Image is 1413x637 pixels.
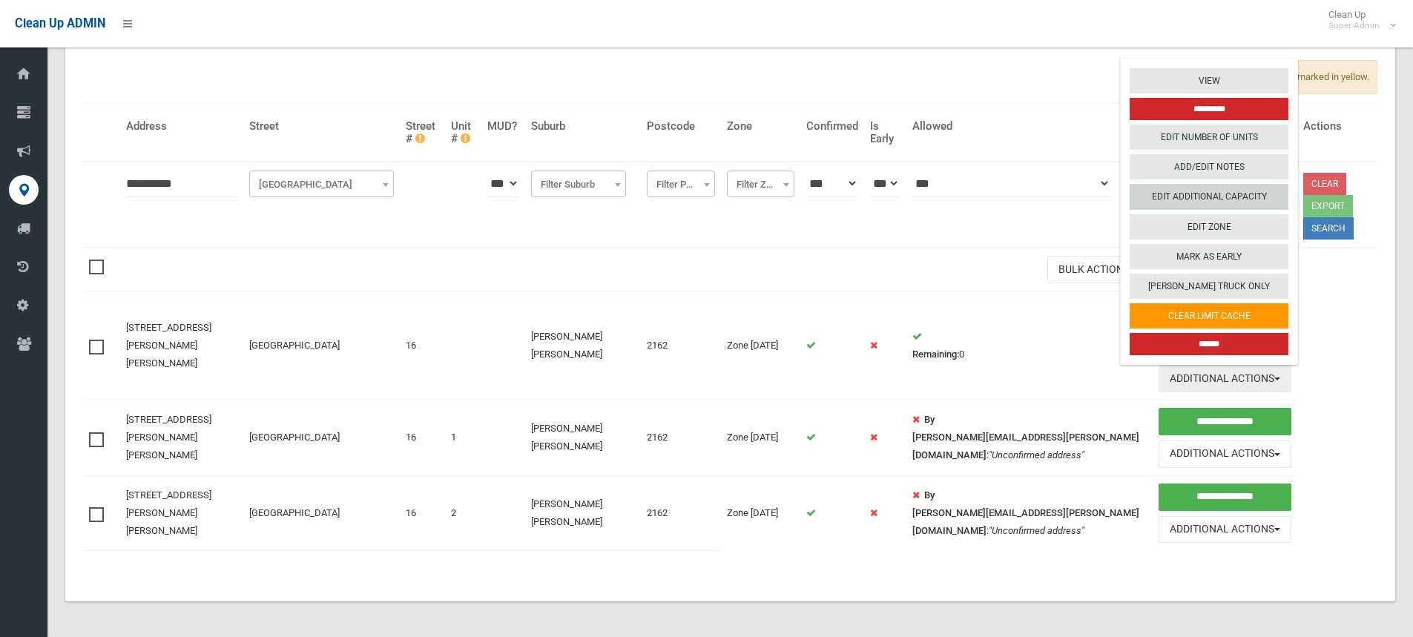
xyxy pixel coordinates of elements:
[731,174,790,195] span: Filter Zone
[445,475,481,550] td: 2
[1303,217,1354,240] button: Search
[912,349,959,360] strong: Remaining:
[870,120,900,145] h4: Is Early
[912,120,1147,133] h4: Allowed
[721,291,800,400] td: Zone [DATE]
[525,400,641,476] td: [PERSON_NAME] [PERSON_NAME]
[1130,125,1288,150] a: Edit Number of Units
[400,400,445,476] td: 16
[906,291,1153,400] td: 0
[243,400,400,476] td: [GEOGRAPHIC_DATA]
[525,291,641,400] td: [PERSON_NAME] [PERSON_NAME]
[445,400,481,476] td: 1
[243,475,400,550] td: [GEOGRAPHIC_DATA]
[487,120,519,133] h4: MUD?
[647,120,716,133] h4: Postcode
[400,291,445,400] td: 16
[647,171,716,197] span: Filter Postcode
[1159,440,1291,468] button: Additional Actions
[906,400,1153,476] td: :
[1130,185,1288,210] a: Edit Additional Capacity
[400,475,445,550] td: 16
[249,171,394,197] span: Filter Street
[1159,516,1291,544] button: Additional Actions
[641,291,722,400] td: 2162
[721,475,800,550] td: Zone [DATE]
[641,475,722,550] td: 2162
[1130,303,1288,329] a: Clear Limit Cache
[1321,9,1394,31] span: Clean Up
[243,291,400,400] td: [GEOGRAPHIC_DATA]
[15,16,105,30] span: Clean Up ADMIN
[126,489,211,536] a: [STREET_ADDRESS][PERSON_NAME][PERSON_NAME]
[1130,68,1288,93] a: View
[1130,214,1288,240] a: Edit Zone
[531,120,635,133] h4: Suburb
[906,475,1153,550] td: :
[126,322,211,369] a: [STREET_ADDRESS][PERSON_NAME][PERSON_NAME]
[641,400,722,476] td: 2162
[1130,154,1288,179] a: Add/Edit Notes
[1130,274,1288,299] a: [PERSON_NAME] Truck Only
[727,171,794,197] span: Filter Zone
[253,174,390,195] span: Filter Street
[525,475,641,550] td: [PERSON_NAME] [PERSON_NAME]
[1328,20,1380,31] small: Super Admin
[721,400,800,476] td: Zone [DATE]
[249,120,394,133] h4: Street
[912,414,1139,461] strong: By [PERSON_NAME][EMAIL_ADDRESS][PERSON_NAME][DOMAIN_NAME]
[1303,173,1346,195] a: Clear
[912,489,1139,536] strong: By [PERSON_NAME][EMAIL_ADDRESS][PERSON_NAME][DOMAIN_NAME]
[989,525,1084,536] em: "Unconfirmed address"
[1159,365,1291,392] button: Additional Actions
[531,171,626,197] span: Filter Suburb
[126,414,211,461] a: [STREET_ADDRESS][PERSON_NAME][PERSON_NAME]
[1303,195,1353,217] button: Export
[451,120,475,145] h4: Unit #
[650,174,712,195] span: Filter Postcode
[989,449,1084,461] em: "Unconfirmed address"
[1303,120,1371,133] h4: Actions
[535,174,622,195] span: Filter Suburb
[406,120,439,145] h4: Street #
[727,120,794,133] h4: Zone
[126,120,237,133] h4: Address
[1047,256,1147,283] button: Bulk Actions
[806,120,858,133] h4: Confirmed
[1130,244,1288,269] a: Mark As Early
